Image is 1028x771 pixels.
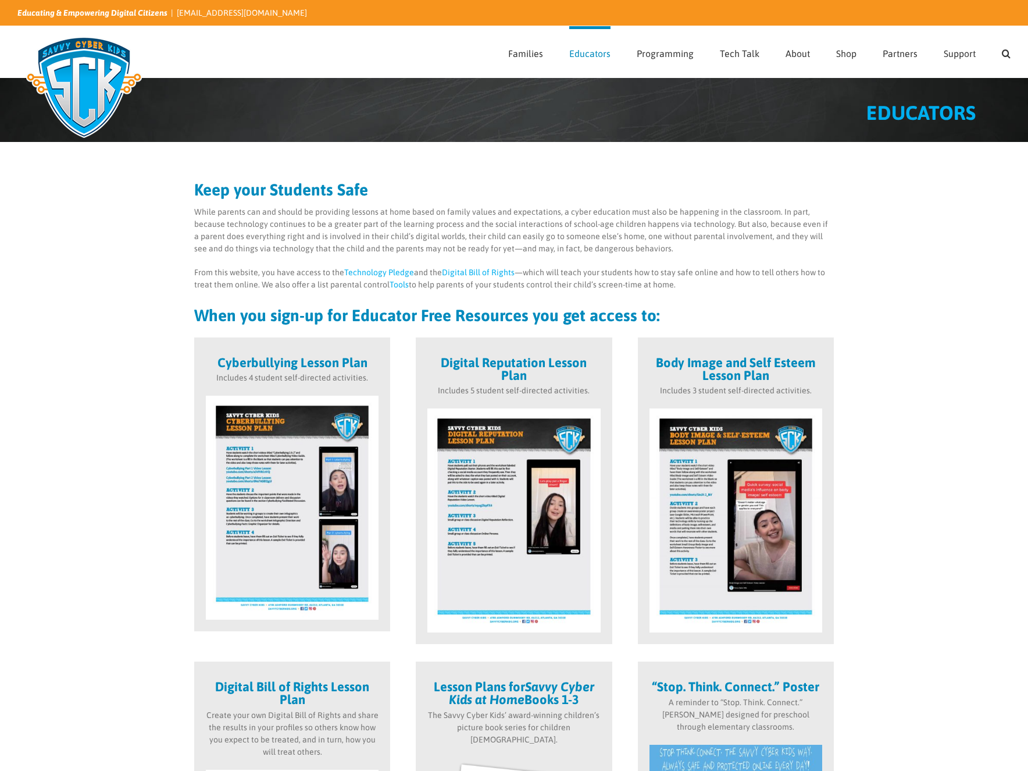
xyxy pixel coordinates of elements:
span: Families [508,49,543,58]
h2: When you sign-up for Educator Free Resources you get access to: [194,307,834,324]
strong: Books 1-3 [449,679,594,707]
a: Shop [836,26,856,77]
span: EDUCATORS [866,101,976,124]
a: Partners [883,26,918,77]
p: Create your own Digital Bill of Rights and share the results in your profiles so others know how ... [206,709,379,758]
nav: Main Menu [508,26,1011,77]
strong: Body Image and Self Esteem Lesson Plan [656,355,816,383]
strong: Digital Reputation Lesson Plan [441,355,587,383]
span: Support [944,49,976,58]
strong: “Stop. Think. Connect.” Poster [652,679,819,694]
span: Educators [569,49,611,58]
a: Support [944,26,976,77]
em: Savvy Cyber Kids at Home [449,679,594,707]
i: Educating & Empowering Digital Citizens [17,8,167,17]
span: Shop [836,49,856,58]
strong: Cyberbullying Lesson Plan [217,355,367,370]
a: About [786,26,810,77]
h2: Keep your Students Safe [194,182,834,198]
p: The Savvy Cyber Kids’ award-winning children’s picture book series for children [DEMOGRAPHIC_DATA]. [427,709,600,746]
strong: Lesson Plans for [434,679,525,694]
strong: Digital Bill of Rights Lesson Plan [215,679,369,707]
a: Programming [637,26,694,77]
span: Programming [637,49,694,58]
a: Tech Talk [720,26,759,77]
img: SCK-Lesson-Plan-Digital-Reputation [427,408,600,633]
img: SCK-Lesson-Plan-Body-Image-&-Self-Esteem [649,408,822,633]
a: Technology Pledge [344,268,414,277]
a: Search [1002,26,1011,77]
a: [EMAIL_ADDRESS][DOMAIN_NAME] [177,8,307,17]
span: Partners [883,49,918,58]
span: About [786,49,810,58]
p: From this website, you have access to the and the —which will teach your students how to stay saf... [194,267,834,291]
img: Savvy Cyber Kids Logo [17,29,151,145]
a: Educators [569,26,611,77]
a: Tools [390,280,409,289]
span: Tech Talk [720,49,759,58]
p: Includes 4 student self-directed activities. [206,372,379,384]
p: While parents can and should be providing lessons at home based on family values and expectations... [194,206,834,255]
p: A reminder to “Stop. Think. Connect.” [PERSON_NAME] designed for preschool through elementary cla... [649,697,822,733]
a: Families [508,26,543,77]
img: SCK-Lesson-Plan-Cyberbullying [206,396,379,620]
p: Includes 5 student self-directed activities. [427,385,600,397]
p: Includes 3 student self-directed activities. [649,385,822,397]
a: Digital Bill of Rights [442,268,515,277]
